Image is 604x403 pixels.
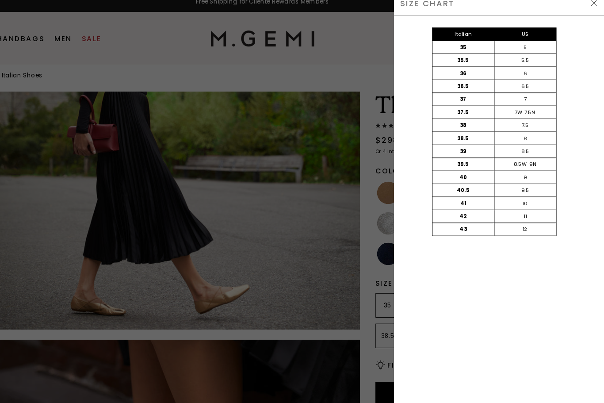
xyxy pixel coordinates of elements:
[24,378,75,389] span: GET $50 OFF
[452,125,507,136] div: 38.5
[452,194,507,205] div: 42
[524,150,535,157] div: 8.5W
[452,113,507,124] div: 38
[452,136,507,147] div: 39
[507,171,562,182] div: 9.5
[507,125,562,136] div: 8
[507,67,562,78] div: 6
[507,90,562,101] div: 7
[507,205,562,216] div: 12
[452,56,507,67] div: 35.5
[525,104,531,111] div: 7W
[452,90,507,101] div: 37
[452,33,507,44] div: Italian
[507,159,562,170] div: 9
[452,79,507,90] div: 36.5
[452,182,507,193] div: 41
[507,136,562,147] div: 8.5
[452,44,507,55] div: 35
[507,44,562,55] div: 5
[507,182,562,193] div: 10
[507,194,562,205] div: 11
[452,148,507,159] div: 39.5
[9,372,90,394] div: GET $50 OFFClose teaser
[507,56,562,67] div: 5.5
[538,150,544,157] div: 9N
[452,67,507,78] div: 36
[452,102,507,113] div: 37.5
[592,7,599,14] img: Hide Drawer
[452,205,507,216] div: 43
[507,33,562,44] div: US
[534,104,543,111] div: 7.5N
[452,171,507,182] div: 40.5
[507,113,562,124] div: 7.5
[507,79,562,90] div: 6.5
[452,159,507,170] div: 40
[88,365,97,374] button: Close teaser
